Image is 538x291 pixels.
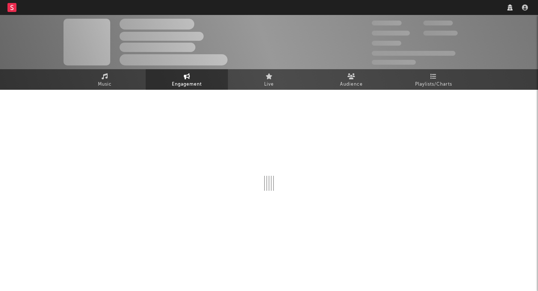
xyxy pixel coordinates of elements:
span: Jump Score: 85.0 [372,60,416,65]
a: Playlists/Charts [392,69,474,90]
span: 100,000 [372,41,401,46]
a: Live [228,69,310,90]
span: Music [98,80,112,89]
span: 50,000,000 Monthly Listeners [372,51,455,56]
span: 50,000,000 [372,31,410,36]
span: 1,000,000 [423,31,458,36]
a: Engagement [146,69,228,90]
span: Live [264,80,274,89]
span: Playlists/Charts [415,80,452,89]
span: 100,000 [423,21,453,25]
span: Engagement [172,80,202,89]
a: Music [64,69,146,90]
span: Audience [340,80,363,89]
a: Audience [310,69,392,90]
span: 300,000 [372,21,402,25]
